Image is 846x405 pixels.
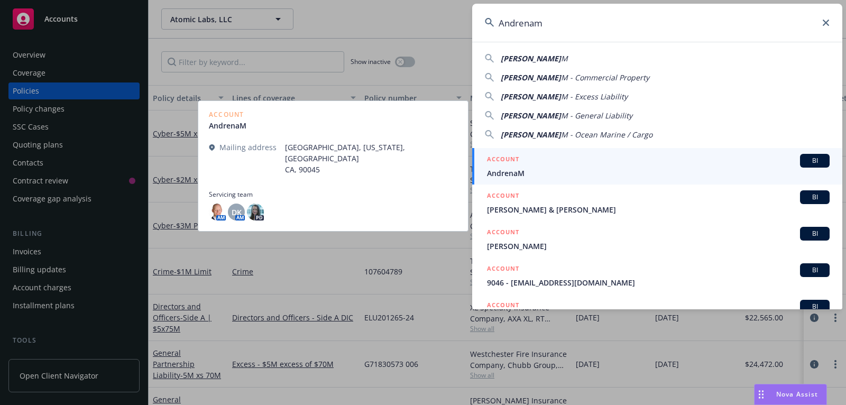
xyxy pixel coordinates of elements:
a: ACCOUNTBIAndrenaM [472,148,842,185]
span: [PERSON_NAME] [501,111,561,121]
span: Nova Assist [776,390,818,399]
input: Search... [472,4,842,42]
div: Drag to move [755,384,768,404]
button: Nova Assist [754,384,827,405]
span: BI [804,265,825,275]
span: M - Ocean Marine / Cargo [561,130,652,140]
h5: ACCOUNT [487,190,519,203]
h5: ACCOUNT [487,263,519,276]
span: [PERSON_NAME] [501,130,561,140]
span: 9046 - [EMAIL_ADDRESS][DOMAIN_NAME] [487,277,830,288]
span: AndrenaM [487,168,830,179]
a: ACCOUNTBI [472,294,842,330]
a: ACCOUNTBI9046 - [EMAIL_ADDRESS][DOMAIN_NAME] [472,257,842,294]
span: M - General Liability [561,111,632,121]
a: ACCOUNTBI[PERSON_NAME] [472,221,842,257]
a: ACCOUNTBI[PERSON_NAME] & [PERSON_NAME] [472,185,842,221]
span: BI [804,156,825,165]
span: [PERSON_NAME] [501,91,561,102]
span: BI [804,192,825,202]
span: [PERSON_NAME] [501,72,561,82]
h5: ACCOUNT [487,227,519,240]
span: BI [804,302,825,311]
span: M - Excess Liability [561,91,628,102]
span: [PERSON_NAME] [487,241,830,252]
h5: ACCOUNT [487,154,519,167]
span: M [561,53,568,63]
h5: ACCOUNT [487,300,519,312]
span: BI [804,229,825,238]
span: [PERSON_NAME] & [PERSON_NAME] [487,204,830,215]
span: [PERSON_NAME] [501,53,561,63]
span: M - Commercial Property [561,72,649,82]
